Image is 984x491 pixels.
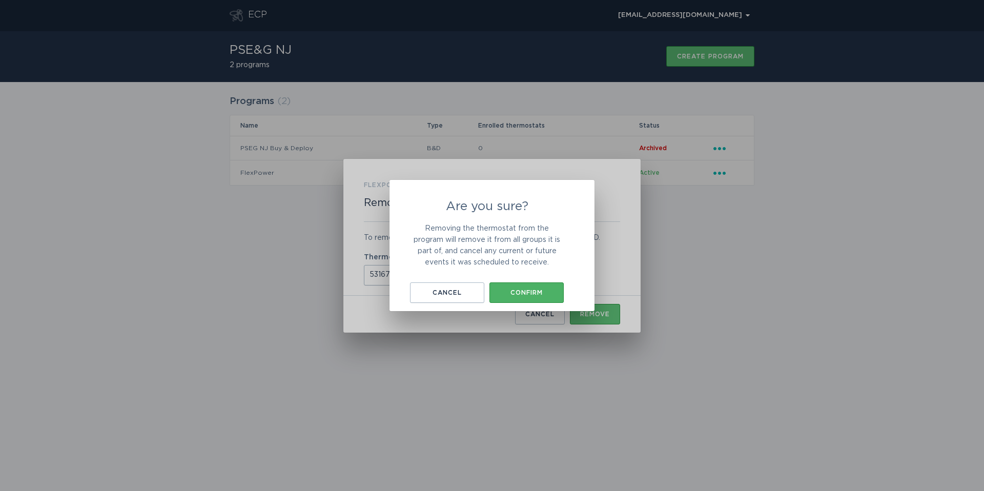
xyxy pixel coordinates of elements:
h2: Are you sure? [410,200,564,213]
div: Cancel [415,290,479,296]
button: Confirm [489,282,564,303]
button: Cancel [410,282,484,303]
div: Confirm [495,290,559,296]
div: Are you sure? [389,180,594,311]
p: Removing the thermostat from the program will remove it from all groups it is part of, and cancel... [410,223,564,268]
